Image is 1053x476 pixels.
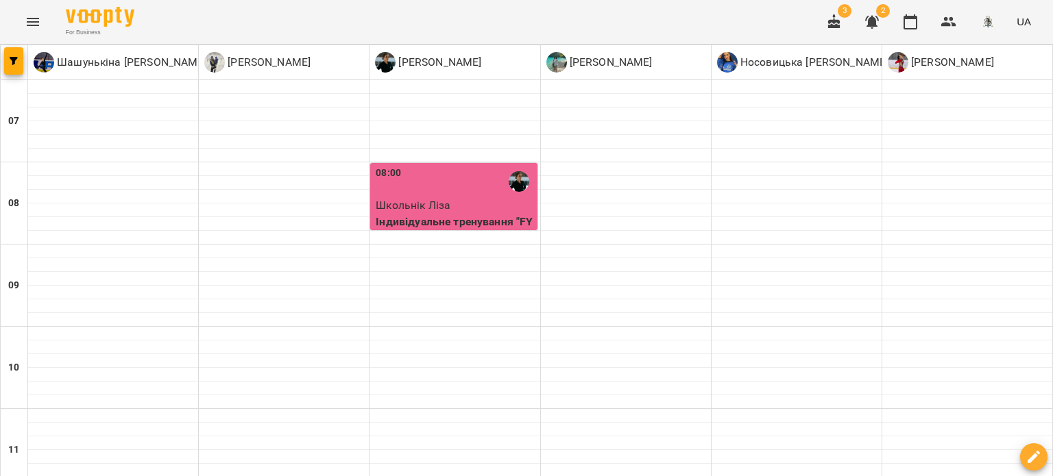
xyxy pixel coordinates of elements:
img: 8c829e5ebed639b137191ac75f1a07db.png [978,12,997,32]
div: Носовицька Марія [717,52,889,73]
a: Н [PERSON_NAME] [888,52,994,73]
div: Гожва Анастасія [375,52,481,73]
button: Menu [16,5,49,38]
p: [PERSON_NAME] [396,54,481,71]
button: UA [1011,9,1037,34]
h6: 11 [8,442,19,458]
a: Б [PERSON_NAME] [204,52,311,73]
p: [PERSON_NAME] [225,54,311,71]
h6: 10 [8,360,19,375]
a: Ш Шашунькіна [PERSON_NAME] [34,52,207,73]
p: Шашунькіна [PERSON_NAME] [54,54,207,71]
span: 3 [838,4,851,18]
img: Гожва Анастасія [509,171,529,192]
h6: 07 [8,114,19,129]
p: [PERSON_NAME] [908,54,994,71]
p: Індивідуальне тренування "FYFTI ICE" з Гожвою [PERSON_NAME] [376,214,534,262]
div: Павлова Алла [546,52,653,73]
span: For Business [66,28,134,37]
img: Н [888,52,908,73]
img: Н [717,52,738,73]
span: 2 [876,4,890,18]
span: Школьнік Ліза [376,199,450,212]
p: [PERSON_NAME] [567,54,653,71]
span: UA [1017,14,1031,29]
label: 08:00 [376,166,401,181]
div: Бабін Микола [204,52,311,73]
a: П [PERSON_NAME] [546,52,653,73]
img: П [546,52,567,73]
a: Г [PERSON_NAME] [375,52,481,73]
img: Г [375,52,396,73]
a: Н Носовицька [PERSON_NAME] [717,52,889,73]
img: Ш [34,52,54,73]
div: Шашунькіна Софія [34,52,207,73]
h6: 08 [8,196,19,211]
h6: 09 [8,278,19,293]
p: Носовицька [PERSON_NAME] [738,54,889,71]
div: Наумко Софія [888,52,994,73]
img: Б [204,52,225,73]
img: Voopty Logo [66,7,134,27]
